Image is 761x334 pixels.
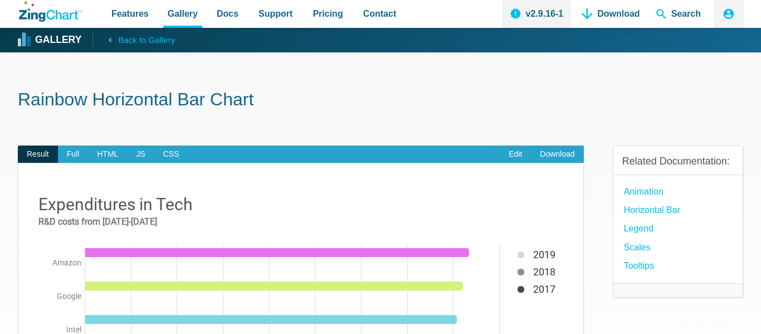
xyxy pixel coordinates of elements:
a: Tooltips [624,258,654,273]
strong: Gallery [35,35,81,45]
a: Legend [624,221,653,236]
span: Pricing [313,6,343,21]
span: CSS [154,146,188,163]
a: Animation [624,184,664,199]
a: ZingChart Logo. Click to return to the homepage [19,1,82,22]
span: JS [127,146,154,163]
span: Features [111,6,149,21]
span: Back to Gallery [118,33,175,47]
a: Edit [500,146,531,163]
span: HTML [88,146,127,163]
span: Contact [363,6,397,21]
a: Scales [624,240,651,255]
span: Result [18,146,58,163]
a: Horizontal Bar [624,202,680,217]
h3: Related Documentation: [622,155,734,168]
h1: Rainbow Horizontal Bar Chart [18,88,743,113]
span: Support [258,6,292,21]
a: Back to Gallery [92,32,175,47]
span: Full [58,146,89,163]
span: Docs [217,6,238,21]
a: Download [531,146,583,163]
a: Gallery [19,32,81,49]
span: Gallery [168,6,198,21]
